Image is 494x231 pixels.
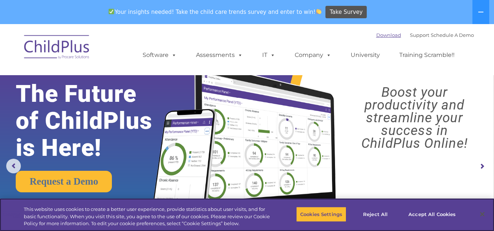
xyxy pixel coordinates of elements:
rs-layer: Boost your productivity and streamline your success in ChildPlus Online! [341,86,488,150]
a: Assessments [189,48,250,62]
button: Cookies Settings [296,207,346,222]
span: Last name [102,48,124,54]
a: Company [287,48,339,62]
a: Download [376,32,401,38]
a: Software [135,48,184,62]
a: Support [410,32,429,38]
a: Request a Demo [16,171,112,192]
span: Your insights needed! Take the child care trends survey and enter to win! [106,5,325,19]
a: Schedule A Demo [431,32,474,38]
span: Phone number [102,78,133,84]
span: Take Survey [330,6,363,19]
img: ✅ [109,9,114,14]
button: Reject All [352,207,398,222]
div: This website uses cookies to create a better user experience, provide statistics about user visit... [24,206,272,227]
button: Close [474,206,490,222]
img: 👏 [316,9,321,14]
font: | [376,32,474,38]
a: Take Survey [325,6,367,19]
button: Accept All Cookies [404,207,460,222]
a: University [343,48,387,62]
a: Training Scramble!! [392,48,462,62]
a: IT [255,48,283,62]
img: ChildPlus by Procare Solutions [20,30,94,66]
rs-layer: The Future of ChildPlus is Here! [16,80,173,161]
